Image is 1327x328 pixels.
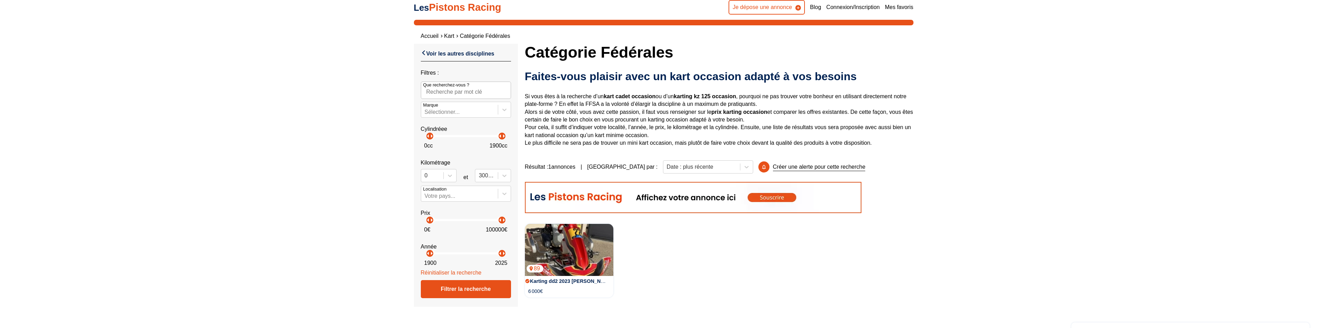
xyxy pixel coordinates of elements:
p: [GEOGRAPHIC_DATA] par : [587,163,658,171]
strong: kart cadet occasion [604,93,655,99]
p: 0 cc [424,142,433,150]
p: arrow_left [424,132,432,140]
p: arrow_right [500,132,508,140]
input: Que recherchez-vous ? [421,82,511,99]
p: Créer une alerte pour cette recherche [773,163,866,171]
p: Cylindréee [421,125,511,133]
p: arrow_left [496,132,504,140]
p: 100000 € [486,226,507,234]
p: Année [421,243,511,251]
p: 2025 [495,259,508,267]
a: Accueil [421,33,439,39]
p: arrow_left [424,216,432,224]
a: Karting dd2 2023 [PERSON_NAME] [530,278,614,284]
p: arrow_right [500,216,508,224]
a: Catégorie fédérales [460,33,510,39]
p: et [463,174,468,181]
p: Marque [423,102,438,108]
p: Kilométrage [421,159,511,167]
a: Mes favoris [885,3,913,11]
span: Résultat : 1 annonces [525,163,576,171]
a: Kart [444,33,454,39]
p: 89 [527,265,544,272]
a: Blog [810,3,821,11]
h2: Faites-vous plaisir avec un kart occasion adapté à vos besoins [525,69,913,83]
a: Voir les autres disciplines [421,49,494,58]
p: 0 € [424,226,431,234]
input: 300000 [479,173,480,179]
p: arrow_left [496,249,504,258]
p: arrow_right [500,249,508,258]
p: Prix [421,209,511,217]
strong: prix karting occasion [712,109,767,115]
span: | [580,163,582,171]
a: LesPistons Racing [414,2,501,13]
a: Karting dd2 2023 OTK Gillard89 [525,224,613,276]
input: 0 [425,173,426,179]
a: Connexion/Inscription [826,3,880,11]
h1: Catégorie fédérales [525,44,913,60]
p: arrow_right [427,132,436,140]
input: MarqueSélectionner... [425,109,426,115]
p: Filtres : [421,69,511,77]
a: Réinitialiser la recherche [421,270,482,276]
p: Que recherchez-vous ? [423,82,469,88]
div: Filtrer la recherche [421,280,511,298]
p: arrow_right [427,216,436,224]
input: Votre pays... [425,193,426,199]
p: arrow_left [424,249,432,258]
p: Localisation [423,186,447,192]
img: Karting dd2 2023 OTK Gillard [525,224,613,276]
span: Les [414,3,429,12]
p: Si vous êtes à la recherche d’un ou d’un , pourquoi ne pas trouver votre bonheur en utilisant dir... [525,93,913,147]
p: arrow_left [496,216,504,224]
p: 1900 cc [490,142,508,150]
p: 1900 [424,259,437,267]
strong: karting kz 125 occasion [674,93,736,99]
p: 6 000€ [528,288,543,295]
p: arrow_right [427,249,436,258]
